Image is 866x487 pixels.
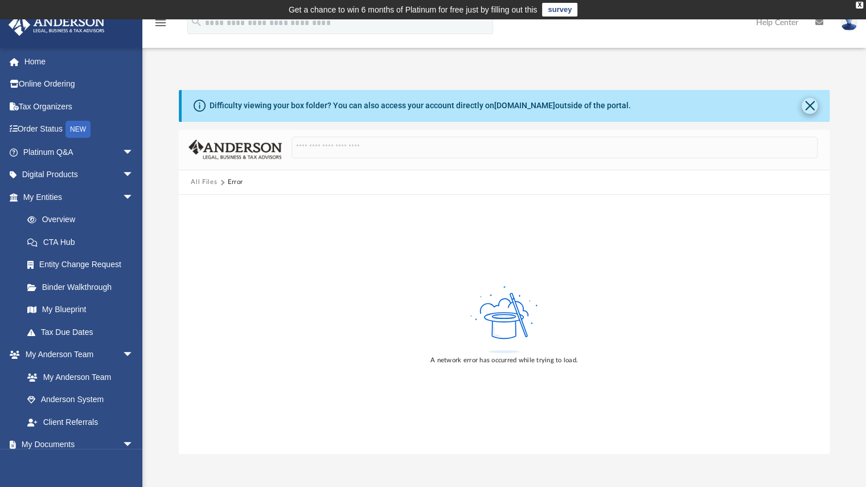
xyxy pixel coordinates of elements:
[16,276,151,298] a: Binder Walkthrough
[122,163,145,187] span: arrow_drop_down
[8,186,151,208] a: My Entitiesarrow_drop_down
[5,14,108,36] img: Anderson Advisors Platinum Portal
[16,298,145,321] a: My Blueprint
[154,22,167,30] a: menu
[16,231,151,253] a: CTA Hub
[8,118,151,141] a: Order StatusNEW
[856,2,863,9] div: close
[210,100,631,112] div: Difficulty viewing your box folder? You can also access your account directly on outside of the p...
[16,208,151,231] a: Overview
[65,121,91,138] div: NEW
[542,3,577,17] a: survey
[430,355,578,366] div: A network error has occurred while trying to load.
[190,15,203,28] i: search
[292,137,817,158] input: Search files and folders
[8,73,151,96] a: Online Ordering
[122,433,145,457] span: arrow_drop_down
[191,177,217,187] button: All Files
[840,14,857,31] img: User Pic
[16,366,139,388] a: My Anderson Team
[8,343,145,366] a: My Anderson Teamarrow_drop_down
[8,95,151,118] a: Tax Organizers
[122,186,145,209] span: arrow_drop_down
[122,343,145,367] span: arrow_drop_down
[8,433,145,456] a: My Documentsarrow_drop_down
[16,253,151,276] a: Entity Change Request
[494,101,555,110] a: [DOMAIN_NAME]
[289,3,537,17] div: Get a chance to win 6 months of Platinum for free just by filling out this
[16,411,145,433] a: Client Referrals
[228,177,243,187] div: Error
[122,141,145,164] span: arrow_drop_down
[8,141,151,163] a: Platinum Q&Aarrow_drop_down
[8,163,151,186] a: Digital Productsarrow_drop_down
[154,16,167,30] i: menu
[16,388,145,411] a: Anderson System
[8,50,151,73] a: Home
[802,98,818,114] button: Close
[16,321,151,343] a: Tax Due Dates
